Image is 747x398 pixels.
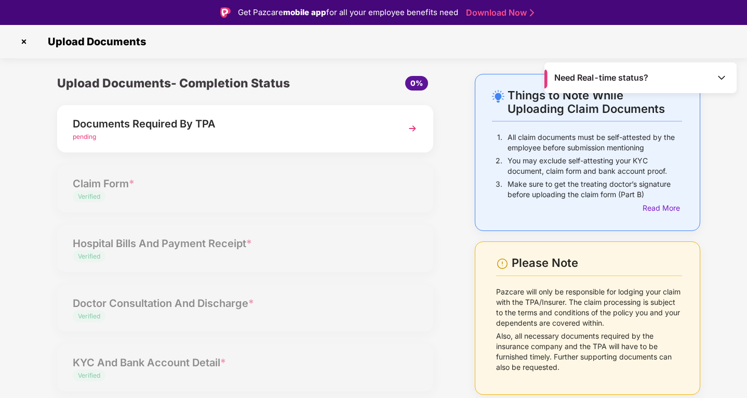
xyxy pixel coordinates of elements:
[238,6,458,19] div: Get Pazcare for all your employee benefits need
[530,7,534,18] img: Stroke
[496,331,682,373] p: Also, all necessary documents required by the insurance company and the TPA will have to be furni...
[73,115,389,132] div: Documents Required By TPA
[410,79,423,87] span: 0%
[16,33,32,50] img: svg+xml;base64,PHN2ZyBpZD0iQ3Jvc3MtMzJ4MzIiIHhtbG5zPSJodHRwOi8vd3d3LnczLm9yZy8yMDAwL3N2ZyIgd2lkdG...
[508,88,682,115] div: Things to Note While Uploading Claim Documents
[283,7,326,17] strong: mobile app
[220,7,231,18] img: Logo
[492,90,504,102] img: svg+xml;base64,PHN2ZyB4bWxucz0iaHR0cDovL3d3dy53My5vcmcvMjAwMC9zdmciIHdpZHRoPSIyNC4wOTMiIGhlaWdodD...
[73,133,96,140] span: pending
[496,179,502,200] p: 3.
[466,7,531,18] a: Download Now
[716,72,727,83] img: Toggle Icon
[403,119,422,138] img: svg+xml;base64,PHN2ZyBpZD0iTmV4dCIgeG1sbnM9Imh0dHA6Ly93d3cudzMub3JnLzIwMDAvc3ZnIiB3aWR0aD0iMzYiIG...
[496,156,502,176] p: 2.
[497,132,502,153] p: 1.
[554,72,648,83] span: Need Real-time status?
[496,287,682,328] p: Pazcare will only be responsible for lodging your claim with the TPA/Insurer. The claim processin...
[643,202,682,214] div: Read More
[57,74,308,93] div: Upload Documents- Completion Status
[508,156,682,176] p: You may exclude self-attesting your KYC document, claim form and bank account proof.
[508,179,682,200] p: Make sure to get the treating doctor’s signature before uploading the claim form (Part B)
[512,256,682,270] div: Please Note
[37,35,151,48] span: Upload Documents
[508,132,682,153] p: All claim documents must be self-attested by the employee before submission mentioning
[496,258,509,270] img: svg+xml;base64,PHN2ZyBpZD0iV2FybmluZ18tXzI0eDI0IiBkYXRhLW5hbWU9Ildhcm5pbmcgLSAyNHgyNCIgeG1sbnM9Im...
